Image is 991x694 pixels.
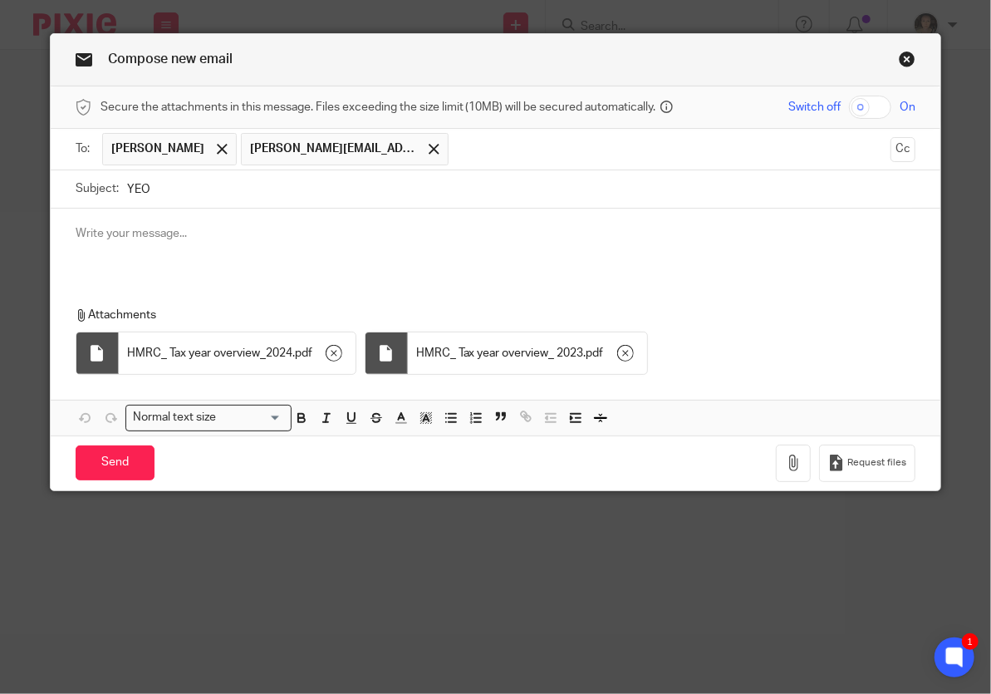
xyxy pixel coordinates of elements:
p: Attachments [76,307,891,323]
span: pdf [295,345,312,362]
span: On [900,99,915,116]
div: . [408,332,647,374]
label: To: [76,140,94,157]
span: Compose new email [108,52,233,66]
button: Cc [890,137,915,162]
span: Normal text size [130,409,220,426]
button: Request files [819,445,915,482]
span: pdf [586,345,604,362]
div: Search for option [125,405,292,431]
a: Close this dialog window [899,51,915,73]
span: [PERSON_NAME][EMAIL_ADDRESS][DOMAIN_NAME] [250,140,416,157]
span: Secure the attachments in this message. Files exceeding the size limit (10MB) will be secured aut... [101,99,656,116]
span: [PERSON_NAME] [111,140,204,157]
input: Send [76,445,155,481]
div: 1 [962,633,979,650]
span: HMRC_ Tax year overview_2024 [127,345,292,362]
span: HMRC_ Tax year overview_ 2023 [416,345,584,362]
span: Switch off [788,99,841,116]
div: . [119,332,356,374]
label: Subject: [76,180,119,197]
input: Search for option [222,409,282,426]
span: Request files [847,456,906,470]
